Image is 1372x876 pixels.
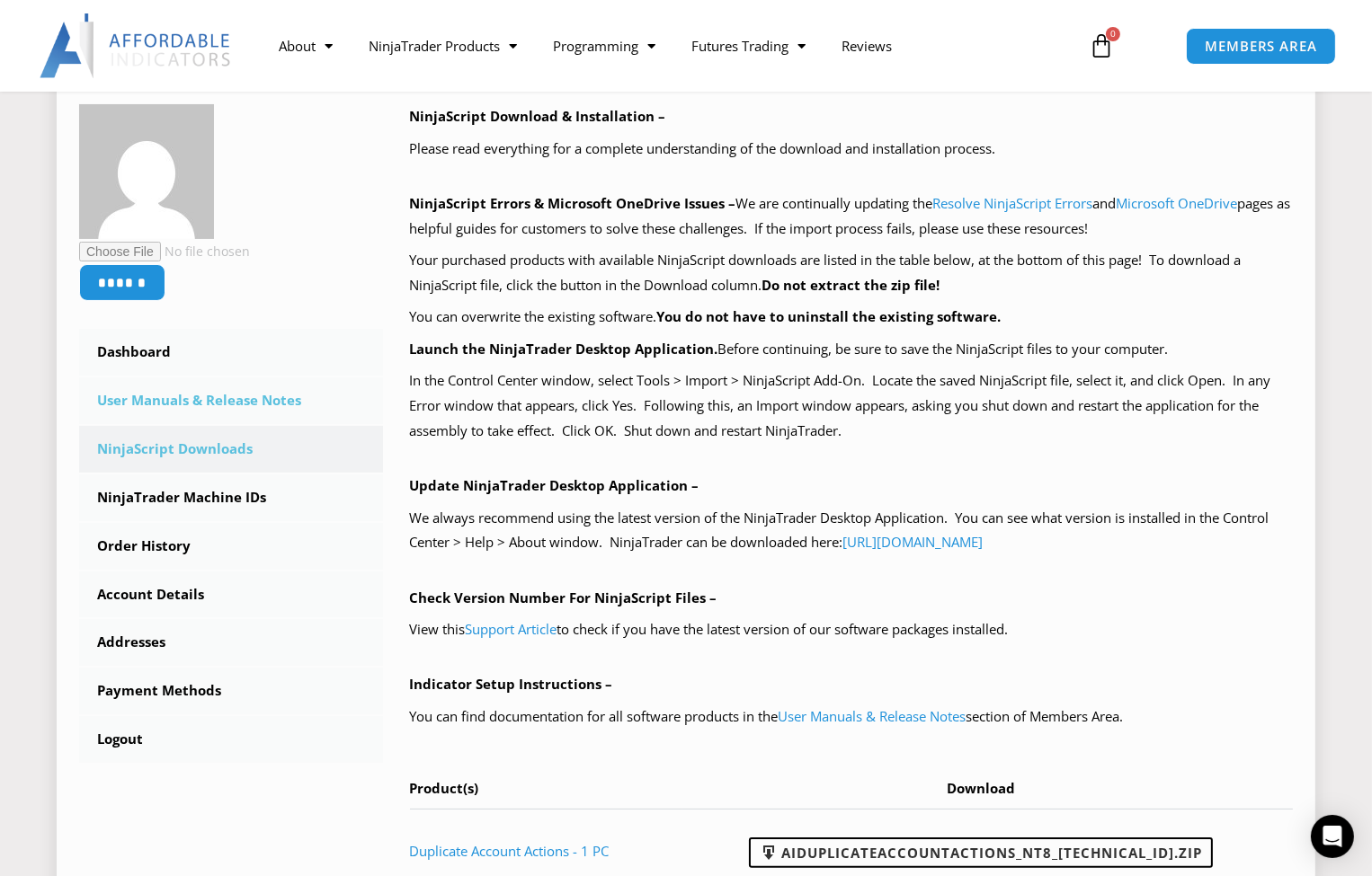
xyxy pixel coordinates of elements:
[79,474,383,521] a: NinjaTrader Machine IDs
[933,194,1093,212] a: Resolve NinjaScript Errors
[843,533,984,551] a: [URL][DOMAIN_NAME]
[40,13,233,78] img: LogoAI | Affordable Indicators – NinjaTrader
[79,104,214,239] img: 81e10a65d99150668fb600231c6032ac1a4a3783e913be383f6be38bebe4baaa
[410,476,699,494] b: Update NinjaTrader Desktop Application –
[535,25,673,66] a: Programming
[1205,40,1317,53] span: MEMBERS AREA
[79,523,383,570] a: Order History
[673,25,824,66] a: Futures Trading
[79,716,383,763] a: Logout
[410,337,1294,362] p: Before continuing, be sure to save the NinjaScript files to your computer.
[1062,20,1141,72] a: 0
[410,107,666,125] b: NinjaScript Download & Installation –
[410,340,718,358] b: Launch the NinjaTrader Desktop Application.
[79,329,383,763] nav: Account pages
[947,779,1015,797] span: Download
[1311,815,1354,858] div: Open Intercom Messenger
[410,194,736,212] b: NinjaScript Errors & Microsoft OneDrive Issues –
[410,305,1294,330] p: You can overwrite the existing software.
[351,25,535,66] a: NinjaTrader Products
[410,779,479,797] span: Product(s)
[410,368,1294,444] p: In the Control Center window, select Tools > Import > NinjaScript Add-On. Locate the saved NinjaS...
[410,191,1294,242] p: We are continually updating the and pages as helpful guides for customers to solve these challeng...
[79,571,383,618] a: Account Details
[410,248,1294,298] p: Your purchased products with available NinjaScript downloads are listed in the table below, at th...
[79,329,383,376] a: Dashboard
[261,25,351,66] a: About
[824,25,910,66] a: Reviews
[466,620,557,638] a: Support Article
[779,707,967,725] a: User Manuals & Release Notes
[657,307,1002,325] b: You do not have to uninstall the existing software.
[79,377,383,424] a: User Manuals & Release Notes
[261,25,1071,66] nav: Menu
[410,842,610,860] a: Duplicate Account Actions - 1 PC
[79,426,383,473] a: NinjaScript Downloads
[1117,194,1238,212] a: Microsoft OneDrive
[749,837,1213,868] a: AIDuplicateAccountActions_NT8_[TECHNICAL_ID].zip
[79,619,383,666] a: Addresses
[410,617,1294,642] p: View this to check if you have the latest version of our software packages installed.
[410,675,613,693] b: Indicator Setup Instructions –
[410,588,717,606] b: Check Version Number For NinjaScript Files –
[1106,27,1120,41] span: 0
[1186,28,1336,65] a: MEMBERS AREA
[410,704,1294,730] p: You can find documentation for all software products in the section of Members Area.
[79,668,383,714] a: Payment Methods
[410,506,1294,556] p: We always recommend using the latest version of the NinjaTrader Desktop Application. You can see ...
[762,276,940,294] b: Do not extract the zip file!
[410,137,1294,162] p: Please read everything for a complete understanding of the download and installation process.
